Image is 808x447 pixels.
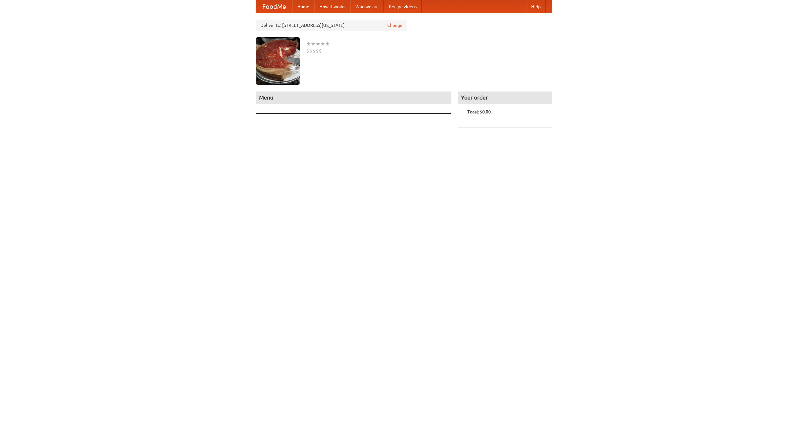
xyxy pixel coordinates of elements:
[312,47,316,54] li: $
[526,0,546,13] a: Help
[311,40,316,47] li: ★
[387,22,402,28] a: Change
[256,37,300,85] img: angular.jpg
[350,0,384,13] a: Who we are
[306,47,309,54] li: $
[467,109,491,114] b: Total: $0.00
[292,0,314,13] a: Home
[314,0,350,13] a: How it works
[316,47,319,54] li: $
[458,91,552,104] h4: Your order
[320,40,325,47] li: ★
[384,0,422,13] a: Recipe videos
[319,47,322,54] li: $
[256,0,292,13] a: FoodMe
[256,20,407,31] div: Deliver to: [STREET_ADDRESS][US_STATE]
[306,40,311,47] li: ★
[316,40,320,47] li: ★
[256,91,451,104] h4: Menu
[325,40,330,47] li: ★
[309,47,312,54] li: $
